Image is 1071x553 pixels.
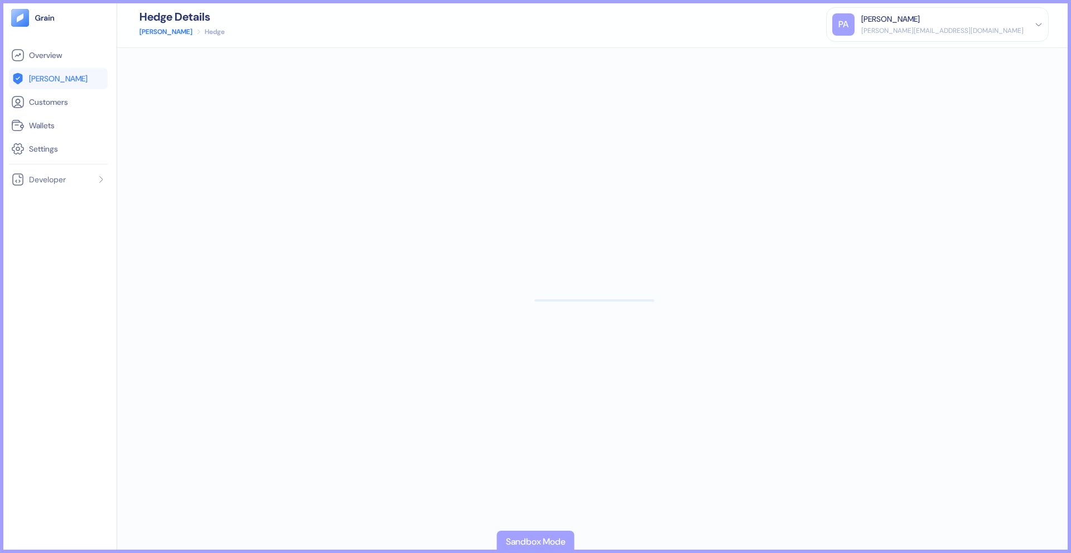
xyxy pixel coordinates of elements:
img: logo [35,14,55,22]
span: [PERSON_NAME] [29,73,88,84]
a: [PERSON_NAME] [139,27,192,37]
span: Wallets [29,120,55,131]
a: Overview [11,48,105,62]
a: Settings [11,142,105,156]
div: [PERSON_NAME] [861,13,920,25]
a: [PERSON_NAME] [11,72,105,85]
span: Settings [29,143,58,154]
span: Customers [29,96,68,108]
a: Customers [11,95,105,109]
span: Overview [29,50,62,61]
div: Sandbox Mode [506,535,566,549]
span: Developer [29,174,66,185]
div: PA [832,13,855,36]
div: [PERSON_NAME][EMAIL_ADDRESS][DOMAIN_NAME] [861,26,1024,36]
img: logo-tablet-V2.svg [11,9,29,27]
a: Wallets [11,119,105,132]
div: Hedge Details [139,11,225,22]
